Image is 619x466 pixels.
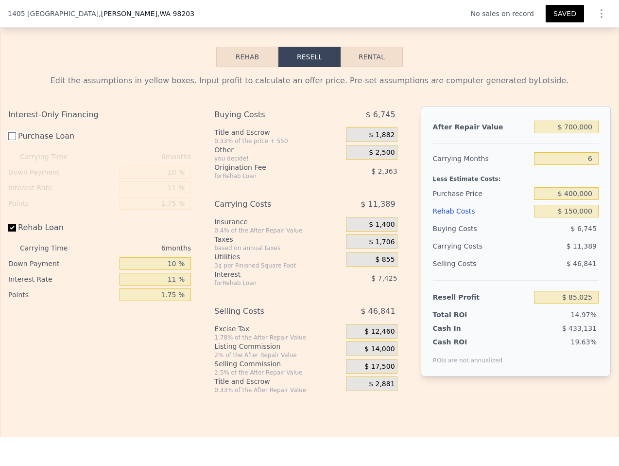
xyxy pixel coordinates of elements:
span: 19.63% [571,338,597,346]
span: , [PERSON_NAME] [99,9,194,18]
span: $ 1,706 [369,238,395,247]
div: Carrying Time [20,149,83,164]
div: Selling Costs [433,255,530,272]
span: $ 46,841 [567,260,597,268]
div: Purchase Price [433,185,530,202]
div: 6 months [86,240,191,256]
div: Resell Profit [433,288,530,306]
div: ROIs are not annualized [433,347,503,364]
button: Resell [278,47,341,67]
div: Title and Escrow [214,127,342,137]
div: 3¢ per Finished Square Foot [214,262,342,269]
label: Rehab Loan [8,219,116,236]
div: Down Payment [8,256,116,271]
input: Purchase Loan [8,132,16,140]
span: $ 2,363 [371,167,397,175]
div: 6 months [86,149,191,164]
div: Taxes [214,234,342,244]
div: Insurance [214,217,342,227]
span: $ 2,881 [369,380,395,389]
div: Edit the assumptions in yellow boxes. Input profit to calculate an offer price. Pre-set assumptio... [8,75,611,87]
span: $ 14,000 [364,345,395,354]
div: Interest-Only Financing [8,106,191,124]
span: $ 6,745 [571,225,597,233]
div: Interest Rate [8,180,116,196]
span: $ 46,841 [361,303,395,320]
button: SAVED [546,5,584,22]
button: Rental [341,47,403,67]
div: No sales on record [471,9,542,18]
span: $ 7,425 [371,274,397,282]
div: 0.33% of the After Repair Value [214,386,342,394]
div: Cash In [433,323,493,333]
span: $ 855 [375,255,395,264]
div: Down Payment [8,164,116,180]
input: Rehab Loan [8,224,16,232]
div: Carrying Months [433,150,530,167]
div: 2% of the After Repair Value [214,351,342,359]
div: Cash ROI [433,337,503,347]
div: 1.78% of the After Repair Value [214,334,342,341]
div: for Rehab Loan [214,279,322,287]
span: $ 6,745 [365,106,395,124]
div: 2.5% of the After Repair Value [214,369,342,376]
div: Carrying Costs [214,196,322,213]
div: Buying Costs [433,220,530,237]
div: Listing Commission [214,341,342,351]
div: Less Estimate Costs: [433,167,599,185]
span: $ 17,500 [364,362,395,371]
div: Selling Costs [214,303,322,320]
span: $ 11,389 [567,242,597,250]
div: Buying Costs [214,106,322,124]
span: 1405 [GEOGRAPHIC_DATA] [8,9,99,18]
div: 0.4% of the After Repair Value [214,227,342,234]
span: $ 2,500 [369,148,395,157]
div: Points [8,287,116,303]
div: Utilities [214,252,342,262]
div: Points [8,196,116,211]
div: Other [214,145,342,155]
label: Purchase Loan [8,127,116,145]
div: Origination Fee [214,162,322,172]
div: Carrying Time [20,240,83,256]
button: Show Options [592,4,611,23]
span: , WA 98203 [157,10,194,18]
span: $ 1,400 [369,220,395,229]
div: you decide! [214,155,342,162]
span: $ 12,460 [364,327,395,336]
div: Excise Tax [214,324,342,334]
div: Rehab Costs [433,202,530,220]
span: $ 433,131 [562,324,597,332]
div: Title and Escrow [214,376,342,386]
div: Interest Rate [8,271,116,287]
div: 0.33% of the price + 550 [214,137,342,145]
button: Rehab [216,47,278,67]
div: Interest [214,269,322,279]
div: Total ROI [433,310,493,320]
div: Carrying Costs [433,237,493,255]
span: 14.97% [571,311,597,319]
div: for Rehab Loan [214,172,322,180]
span: $ 11,389 [361,196,395,213]
div: based on annual taxes [214,244,342,252]
div: Selling Commission [214,359,342,369]
div: After Repair Value [433,118,530,136]
span: $ 1,882 [369,131,395,140]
